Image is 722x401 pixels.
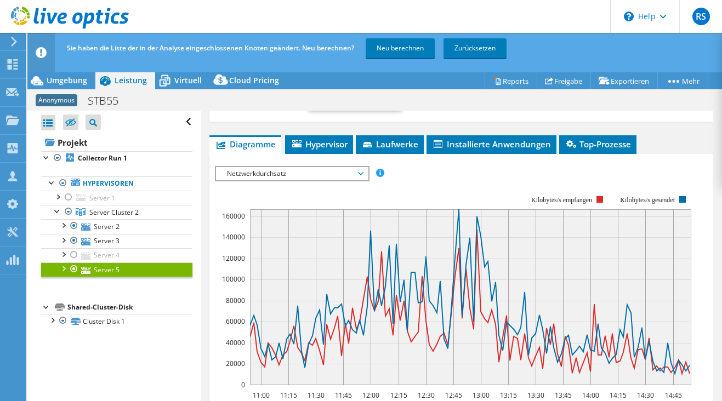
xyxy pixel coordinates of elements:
a: Zurücksetzen [444,38,507,58]
a: Server 3 [41,234,192,248]
a: Server Cluster 2 [41,205,192,219]
text: Kilobytes/s empfangen [531,196,592,204]
text: 140000 [222,232,245,242]
a: Server 2 [41,219,192,233]
text: 13:30 [527,391,544,400]
span: Sie haben die Liste der in der Analyse eingeschlossenen Knoten geändert. Neu berechnen? [67,43,354,53]
a: Server 5 [41,262,192,277]
span: Leistung [115,75,147,85]
span: Hypervisor [291,139,348,150]
a: Reports [485,72,537,89]
text: 13:15 [499,391,516,400]
span: Netzwerkdurchsatz [221,167,362,180]
text: 12:00 [362,391,379,400]
span: Umgebung [47,75,87,85]
a: Neu berechnen [366,38,435,58]
text: 11:00 [252,391,269,400]
span: RS [692,8,710,25]
span: Anonymous [36,94,77,106]
text: 160000 [222,211,245,221]
div: Shared-Cluster-Disk [67,301,192,314]
svg: \n [624,12,634,21]
text: 14:00 [582,391,599,400]
a: Projekt [41,134,192,151]
a: Exportieren [590,72,658,89]
span: Laufwerke [361,139,418,150]
span: Virtuell [174,75,202,85]
b: Collector Run 1 [78,153,127,163]
a: Freigabe [537,72,591,89]
span: Installierte Anwendungen [432,139,551,150]
text: 11:15 [280,391,297,400]
a: Server 1 [41,191,192,205]
text: 100000 [222,274,245,284]
text: 11:45 [334,391,351,400]
text: 40000 [226,338,245,347]
text: 12:30 [417,391,434,400]
span: Server Cluster 2 [89,208,139,217]
span: Server 1 [89,193,115,203]
text: 12:45 [445,391,462,400]
text: 60000 [226,317,245,326]
text: 13:00 [472,391,489,400]
a: Cluster Disk 1 [41,314,192,328]
a: Hypervisoren [41,176,192,191]
h1: STB55 [83,95,135,107]
span: Top-Prozesse [565,139,631,150]
a: Server 4 [41,248,192,262]
text: 20000 [226,359,245,368]
text: 12:15 [390,391,407,400]
text: 14:30 [636,391,653,400]
text: Kilobytes/s gesendet [620,196,675,204]
span: Cloud Pricing [229,75,279,85]
text: 80000 [226,296,245,305]
text: 13:45 [554,391,571,400]
text: 11:30 [307,391,324,400]
text: 0 [241,380,245,389]
text: 120000 [222,254,245,263]
text: 14:45 [664,391,681,400]
a: Collector Run 1 [41,151,192,165]
span: Diagramme [215,139,276,150]
a: Mehr [657,72,708,89]
text: 14:15 [609,391,626,400]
